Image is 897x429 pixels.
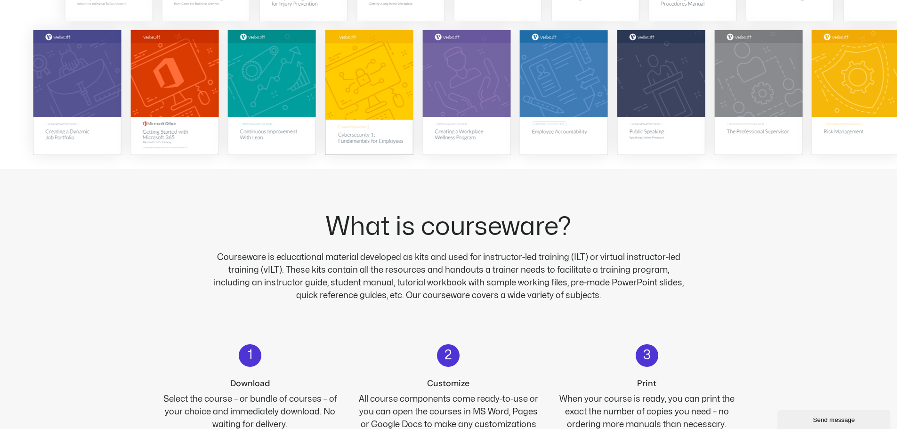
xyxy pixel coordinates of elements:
h2: 1 [248,349,253,362]
h2: Customize [355,378,542,389]
h2: Download [157,378,344,389]
h2: 3 [643,349,651,362]
h2: 2 [444,349,452,362]
h2: What is courseware? [326,214,571,240]
h2: Print [553,378,740,389]
iframe: chat widget [777,408,892,429]
p: Courseware is educational material developed as kits and used for instructor-led training (ILT) o... [210,251,687,302]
